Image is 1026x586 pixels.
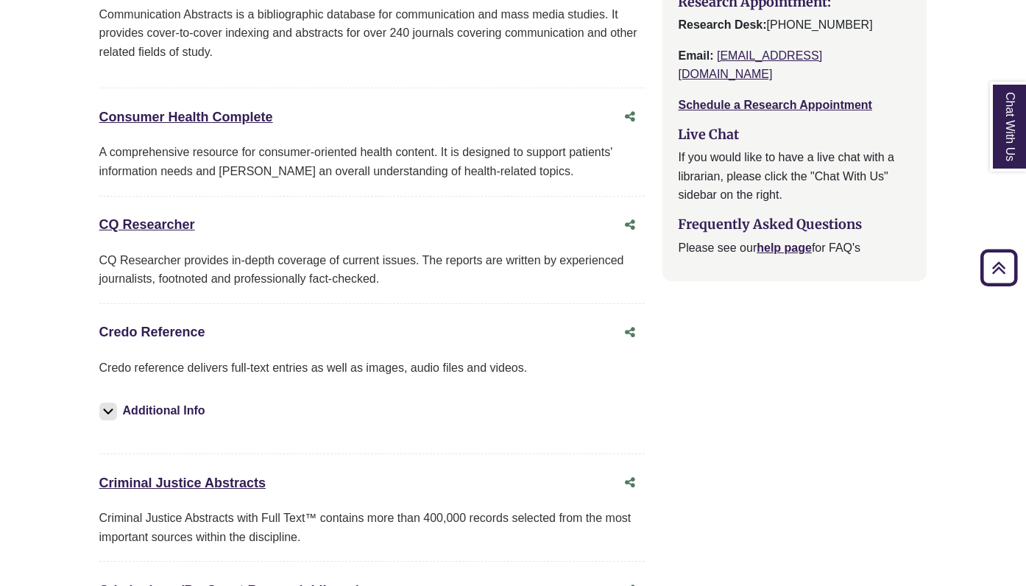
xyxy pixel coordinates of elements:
[99,400,210,421] button: Additional Info
[99,476,266,490] a: Criminal Justice Abstracts
[99,110,273,124] a: Consumer Health Complete
[615,211,645,239] button: Share this database
[99,143,645,180] div: A comprehensive resource for consumer-oriented health content. It is designed to support patients...
[757,241,812,254] a: help page
[99,325,205,339] a: Credo Reference
[678,216,911,233] h3: Frequently Asked Questions
[678,49,822,81] a: [EMAIL_ADDRESS][DOMAIN_NAME]
[678,148,911,205] p: If you would like to have a live chat with a librarian, please click the "Chat With Us" sidebar o...
[99,5,645,62] p: Communication Abstracts is a bibliographic database for communication and mass media studies. It ...
[678,18,766,31] strong: Research Desk:
[678,99,871,111] a: Schedule a Research Appointment
[99,359,645,378] p: Credo reference delivers full-text entries as well as images, audio files and videos.
[99,217,195,232] a: CQ Researcher
[975,258,1022,278] a: Back to Top
[678,239,911,258] p: Please see our for FAQ's
[615,103,645,131] button: Share this database
[678,15,911,35] p: [PHONE_NUMBER]
[615,469,645,497] button: Share this database
[615,319,645,347] button: Share this database
[678,127,911,143] h3: Live Chat
[678,49,713,62] strong: Email:
[99,509,645,546] div: Criminal Justice Abstracts with Full Text™ contains more than 400,000 records selected from the m...
[99,251,645,289] div: CQ Researcher provides in-depth coverage of current issues. The reports are written by experience...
